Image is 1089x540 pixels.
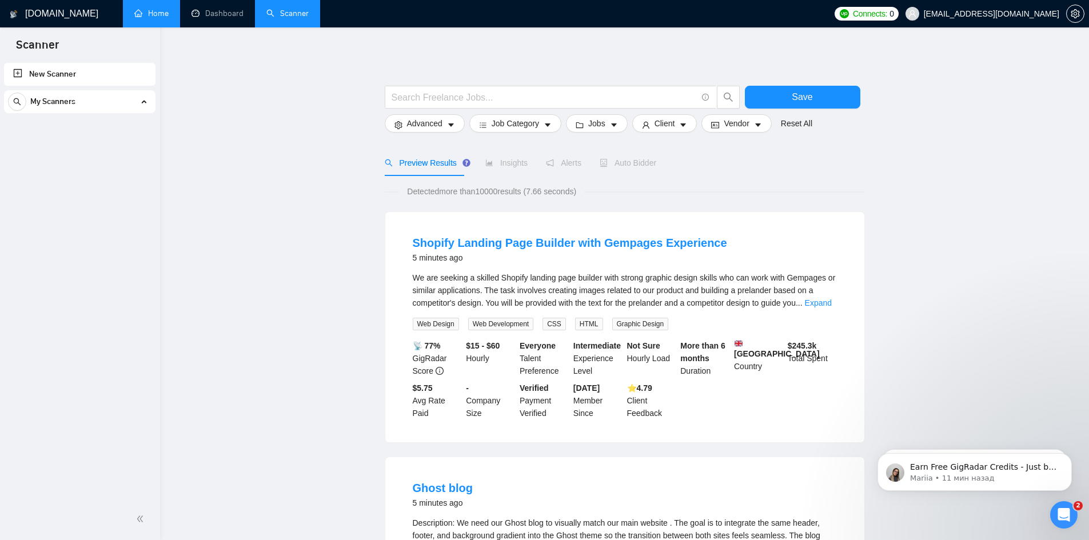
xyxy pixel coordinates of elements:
span: robot [600,159,608,167]
b: $ 245.3k [788,341,817,350]
span: Save [792,90,812,104]
img: 🇬🇧 [735,339,743,347]
button: barsJob Categorycaret-down [469,114,561,133]
b: - [466,383,469,393]
span: Job Category [492,117,539,130]
div: Duration [678,339,732,377]
button: search [717,86,740,109]
span: Jobs [588,117,605,130]
button: setting [1066,5,1084,23]
button: folderJobscaret-down [566,114,628,133]
a: Shopify Landing Page Builder with Gempages Experience [413,237,727,249]
span: area-chart [485,159,493,167]
div: 5 minutes ago [413,496,473,510]
button: Save [745,86,860,109]
span: caret-down [447,121,455,129]
span: Vendor [724,117,749,130]
p: Message from Mariia, sent 11 мин назад [50,44,197,54]
span: double-left [136,513,147,525]
div: Client Feedback [625,382,679,419]
span: Earn Free GigRadar Credits - Just by Sharing Your Story! 💬 Want more credits for sending proposal... [50,33,197,315]
a: Reset All [781,117,812,130]
li: My Scanners [4,90,155,118]
span: info-circle [702,94,709,101]
li: New Scanner [4,63,155,86]
a: searchScanner [266,9,309,18]
span: caret-down [679,121,687,129]
div: GigRadar Score [410,339,464,377]
iframe: Intercom live chat [1050,501,1078,529]
div: Payment Verified [517,382,571,419]
span: caret-down [610,121,618,129]
span: Auto Bidder [600,158,656,167]
span: caret-down [754,121,762,129]
span: My Scanners [30,90,75,113]
span: search [385,159,393,167]
input: Search Freelance Jobs... [392,90,697,105]
span: Connects: [853,7,887,20]
span: 0 [889,7,894,20]
span: Web Design [413,318,459,330]
span: 2 [1074,501,1083,510]
div: Avg Rate Paid [410,382,464,419]
a: dashboardDashboard [192,9,244,18]
span: Detected more than 10000 results (7.66 seconds) [399,185,584,198]
span: search [9,98,26,106]
button: userClientcaret-down [632,114,697,133]
iframe: Intercom notifications сообщение [860,429,1089,509]
b: Intermediate [573,341,621,350]
div: Company Size [464,382,517,419]
div: Total Spent [785,339,839,377]
a: New Scanner [13,63,146,86]
span: Client [655,117,675,130]
b: More than 6 months [680,341,725,363]
span: Preview Results [385,158,467,167]
span: Advanced [407,117,442,130]
span: CSS [542,318,566,330]
span: Scanner [7,37,68,61]
a: Expand [805,298,832,307]
b: [GEOGRAPHIC_DATA] [734,339,820,358]
a: setting [1066,9,1084,18]
span: Graphic Design [612,318,669,330]
span: notification [546,159,554,167]
span: setting [1067,9,1084,18]
div: Hourly [464,339,517,377]
img: upwork-logo.png [840,9,849,18]
span: folder [576,121,584,129]
span: idcard [711,121,719,129]
span: caret-down [544,121,552,129]
div: Talent Preference [517,339,571,377]
div: 5 minutes ago [413,251,727,265]
span: We are seeking a skilled Shopify landing page builder with strong graphic design skills who can w... [413,273,836,307]
span: HTML [575,318,603,330]
div: Hourly Load [625,339,679,377]
span: bars [479,121,487,129]
b: 📡 77% [413,341,441,350]
b: Everyone [520,341,556,350]
button: settingAdvancedcaret-down [385,114,465,133]
button: search [8,93,26,111]
button: idcardVendorcaret-down [701,114,771,133]
span: Alerts [546,158,581,167]
div: Tooltip anchor [461,158,472,168]
div: Country [732,339,785,377]
b: $15 - $60 [466,341,500,350]
a: homeHome [134,9,169,18]
span: search [717,92,739,102]
span: setting [394,121,402,129]
b: [DATE] [573,383,600,393]
div: We are seeking a skilled Shopify landing page builder with strong graphic design skills who can w... [413,271,837,309]
span: ... [796,298,803,307]
img: logo [10,5,18,23]
span: user [642,121,650,129]
span: Insights [485,158,528,167]
a: Ghost blog [413,482,473,494]
b: Verified [520,383,549,393]
span: Web Development [468,318,534,330]
div: Experience Level [571,339,625,377]
b: $5.75 [413,383,433,393]
div: Member Since [571,382,625,419]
